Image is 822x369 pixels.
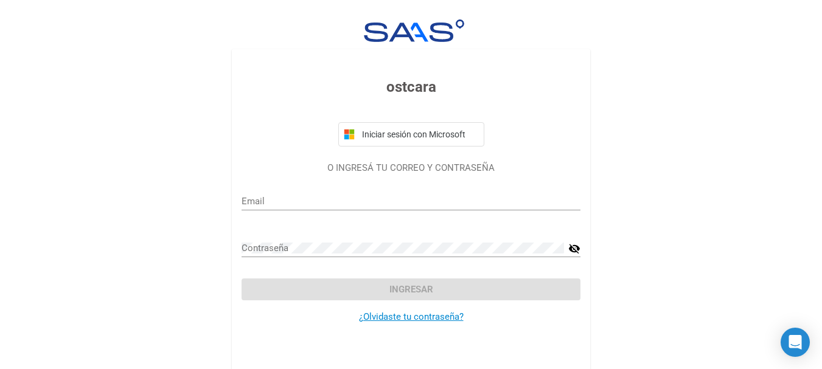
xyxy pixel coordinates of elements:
[338,122,484,147] button: Iniciar sesión con Microsoft
[242,278,580,300] button: Ingresar
[242,161,580,175] p: O INGRESÁ TU CORREO Y CONTRASEÑA
[242,76,580,98] h3: ostcara
[359,311,464,322] a: ¿Olvidaste tu contraseña?
[389,284,433,295] span: Ingresar
[568,241,580,256] mat-icon: visibility_off
[360,129,479,139] span: Iniciar sesión con Microsoft
[781,328,810,357] div: Open Intercom Messenger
